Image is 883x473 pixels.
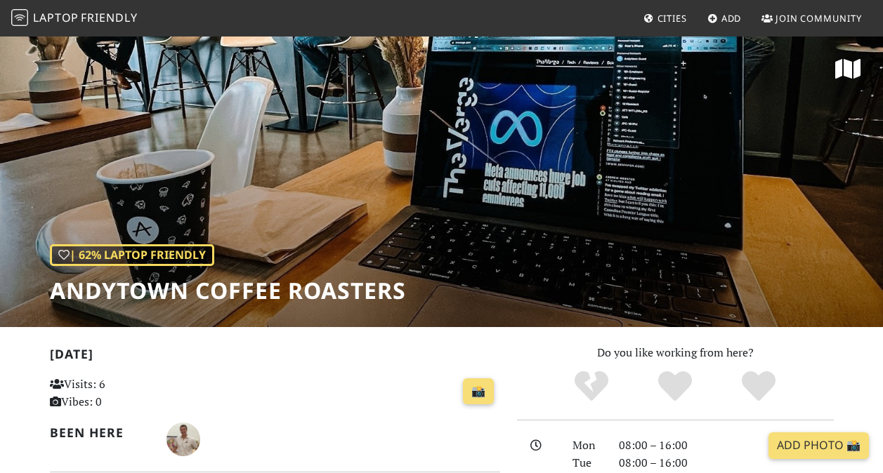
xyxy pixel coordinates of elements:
span: Kevin Beach [166,430,200,446]
a: LaptopFriendly LaptopFriendly [11,6,138,31]
span: Add [721,12,742,25]
div: 08:00 – 16:00 [610,437,842,455]
a: Add Photo 📸 [768,432,869,459]
img: 3485-kevin.jpg [166,422,200,456]
span: Cities [658,12,687,25]
div: Yes [634,369,717,404]
h2: Been here [50,425,150,440]
h2: [DATE] [50,347,500,367]
a: Cities [638,6,693,31]
a: Add [702,6,747,31]
p: Do you like working from here? [517,344,834,362]
span: Friendly [81,10,137,25]
a: Join Community [756,6,868,31]
div: Mon [564,437,610,455]
div: No [550,369,634,404]
h1: Andytown Coffee Roasters [50,277,406,304]
div: Definitely! [717,369,800,404]
div: | 62% Laptop Friendly [50,244,214,267]
span: Laptop [33,10,79,25]
p: Visits: 6 Vibes: 0 [50,375,189,411]
span: Join Community [776,12,862,25]
div: Tue [564,454,610,472]
img: LaptopFriendly [11,9,28,26]
a: 📸 [463,378,494,405]
div: 08:00 – 16:00 [610,454,842,472]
